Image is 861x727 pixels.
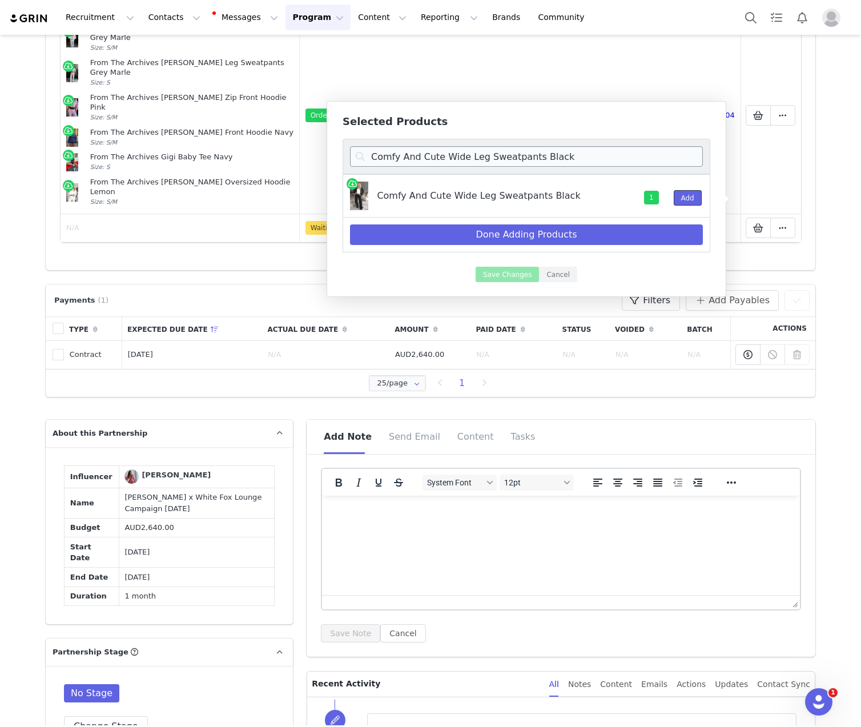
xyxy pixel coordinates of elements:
td: [DATE] [119,568,275,587]
button: Save Changes [476,267,539,282]
td: N/A [61,214,300,242]
img: white-fox-comfy-and-cute-slim-zip-front-hoodie-black-comfy-and-cute-wide-leg-sweatpants--black-22... [350,182,368,210]
span: Size: S/M [90,139,117,146]
button: Underline [369,475,388,491]
button: Strikethrough [389,475,408,491]
td: Budget [65,518,119,537]
button: Save Note [321,624,380,642]
h5: Selected Products [343,116,710,127]
button: Cancel [539,267,577,282]
td: N/A [610,340,682,369]
input: Search products [350,146,703,167]
td: N/A [557,340,610,369]
iframe: Rich Text Area [322,496,800,595]
span: Partnership Stage [53,646,128,658]
a: [PERSON_NAME] [124,469,211,484]
button: Cancel [380,624,425,642]
span: Size: S [90,163,110,170]
li: 1 [452,375,472,391]
td: 1 month [119,587,275,606]
button: Align left [588,475,607,491]
td: Duration [65,587,119,606]
div: Updates [715,672,748,697]
img: white_fox_from_the_archives_lounge_12_12.jpg [66,29,78,47]
td: [DATE] [119,537,275,568]
span: Add Note [324,431,372,442]
th: Expected Due Date [122,316,263,341]
span: 1 [644,191,659,204]
td: [DATE] [122,340,263,369]
div: From The Archives [PERSON_NAME] Front Hoodie Navy [90,128,294,138]
img: placeholder-profile.jpg [822,9,840,27]
div: Contact Sync [757,672,810,697]
span: Content [457,431,494,442]
button: Font sizes [500,475,574,491]
th: Actions [730,316,816,341]
div: Actions [677,672,706,697]
img: white_fox_from_the_archives_lounge_12_18.jpg [66,64,78,82]
img: white_fox_from_the_archives_lounge_12_20.jpg [66,153,78,171]
span: AUD2,640.00 [395,350,444,359]
a: grin logo [9,13,49,24]
span: Send Email [389,431,440,442]
span: 1 [828,688,838,697]
button: Italic [349,475,368,491]
input: Select [369,375,426,391]
button: Messages [208,5,285,30]
div: From The Archives [PERSON_NAME] Zip Front Hoodie Pink [90,93,294,113]
button: Filters [622,290,680,311]
a: Brands [485,5,530,30]
span: No Stage [64,684,119,702]
td: N/A [682,340,730,369]
td: Start Date [65,537,119,568]
div: Content [600,672,632,697]
span: Tasks [511,431,536,442]
button: Align right [628,475,647,491]
span: AUD2,640.00 [124,523,174,532]
a: Community [532,5,597,30]
th: Status [557,316,610,341]
th: Actual Due Date [263,316,390,341]
button: Program [285,5,351,30]
span: (1) [98,295,108,306]
img: Jasmine Tavares [124,469,139,484]
button: Add Payables [686,290,779,311]
img: sophpicjumper.jpg [66,183,78,202]
button: Add [674,190,702,206]
span: Size: S [90,79,110,86]
div: All [549,672,559,697]
span: Size: S/M [90,44,117,51]
th: Amount [389,316,470,341]
td: Contract [64,340,122,369]
span: Order Created [305,109,364,122]
button: Decrease indent [668,475,687,491]
th: Voided [610,316,682,341]
div: Emails [641,672,667,697]
div: From The Archives [PERSON_NAME] Leg Sweatpants Grey Marle [90,58,294,78]
button: Justify [648,475,667,491]
span: Waiting on Selection [305,221,386,235]
button: Content [351,5,413,30]
a: Tasks [764,5,789,30]
button: Reveal or hide additional toolbar items [722,475,741,491]
span: Filters [643,294,670,307]
td: N/A [263,340,390,369]
div: [PERSON_NAME] [142,469,211,481]
td: Influencer [65,465,119,488]
td: [PERSON_NAME] x White Fox Lounge Campaign [DATE] [119,488,275,518]
img: white-fox-from-the-archives-charli-zip-front-hoodie-gigi-fold-over-booty-shorts-navy-blue.11.5.25... [66,128,78,147]
button: Increase indent [688,475,707,491]
span: 12pt [504,478,560,487]
span: Size: S/M [90,114,117,121]
th: Batch [682,316,730,341]
button: Done Adding Products [350,224,703,245]
button: Contacts [142,5,207,30]
div: From The Archives [PERSON_NAME] Oversized Hoodie Lemon [90,178,294,197]
button: Fonts [423,475,497,491]
div: Comfy And Cute Wide Leg Sweatpants Black [377,182,617,203]
td: N/A [470,340,557,369]
th: Type [64,316,122,341]
button: Search [738,5,763,30]
td: Name [65,488,119,518]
